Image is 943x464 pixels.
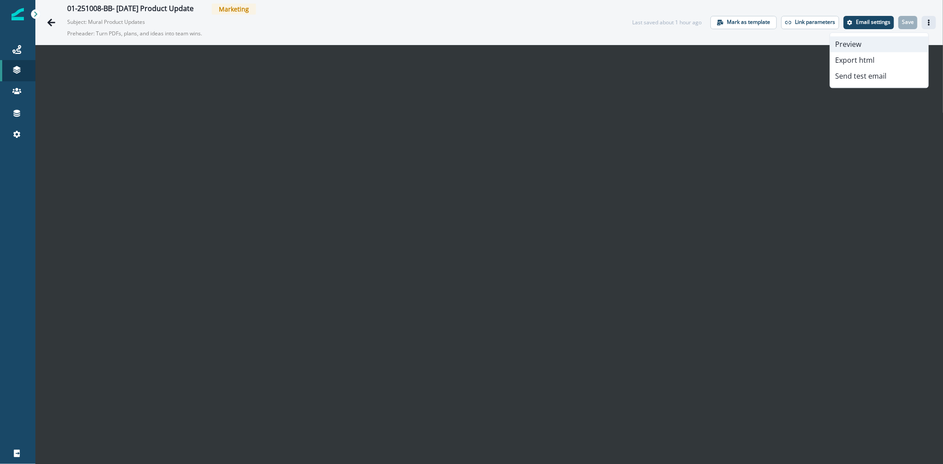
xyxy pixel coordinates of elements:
[67,26,288,41] p: Preheader: Turn PDFs, plans, and ideas into team wins.
[632,19,702,27] div: Last saved about 1 hour ago
[830,36,928,52] button: Preview
[795,19,835,25] p: Link parameters
[212,4,256,15] span: Marketing
[856,19,890,25] p: Email settings
[830,52,928,68] button: Export html
[902,19,914,25] p: Save
[42,14,60,31] button: Go back
[710,16,777,29] button: Mark as template
[830,68,928,84] button: Send test email
[781,16,839,29] button: Link parameters
[67,15,156,26] p: Subject: Mural Product Updates
[898,16,917,29] button: Save
[844,16,894,29] button: Settings
[727,19,770,25] p: Mark as template
[922,16,936,29] button: Actions
[67,4,194,14] div: 01-251008-BB- [DATE] Product Update
[11,8,24,20] img: Inflection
